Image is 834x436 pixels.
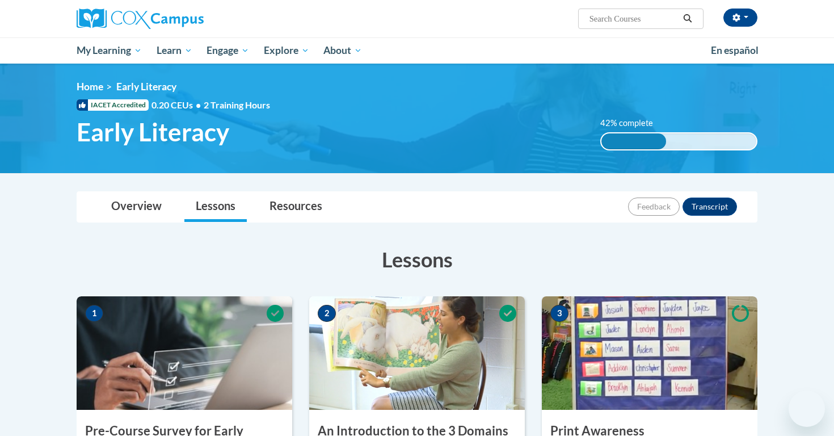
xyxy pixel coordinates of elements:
[69,37,149,64] a: My Learning
[679,12,696,26] button: Search
[601,133,667,149] div: 42% complete
[704,39,766,62] a: En español
[77,245,757,274] h3: Lessons
[77,117,229,147] span: Early Literacy
[588,12,679,26] input: Search Courses
[184,192,247,222] a: Lessons
[550,305,568,322] span: 3
[204,99,270,110] span: 2 Training Hours
[317,37,370,64] a: About
[199,37,256,64] a: Engage
[207,44,249,57] span: Engage
[149,37,200,64] a: Learn
[77,9,292,29] a: Cox Campus
[100,192,173,222] a: Overview
[318,305,336,322] span: 2
[77,44,142,57] span: My Learning
[157,44,192,57] span: Learn
[258,192,334,222] a: Resources
[323,44,362,57] span: About
[723,9,757,27] button: Account Settings
[196,99,201,110] span: •
[711,44,759,56] span: En español
[309,296,525,410] img: Course Image
[542,296,757,410] img: Course Image
[151,99,204,111] span: 0.20 CEUs
[77,296,292,410] img: Course Image
[77,99,149,111] span: IACET Accredited
[256,37,317,64] a: Explore
[264,44,309,57] span: Explore
[85,305,103,322] span: 1
[789,391,825,427] iframe: Button to launch messaging window
[77,81,103,93] a: Home
[628,198,680,216] button: Feedback
[116,81,176,93] span: Early Literacy
[77,9,204,29] img: Cox Campus
[600,117,665,129] label: 42% complete
[683,198,737,216] button: Transcript
[60,37,774,64] div: Main menu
